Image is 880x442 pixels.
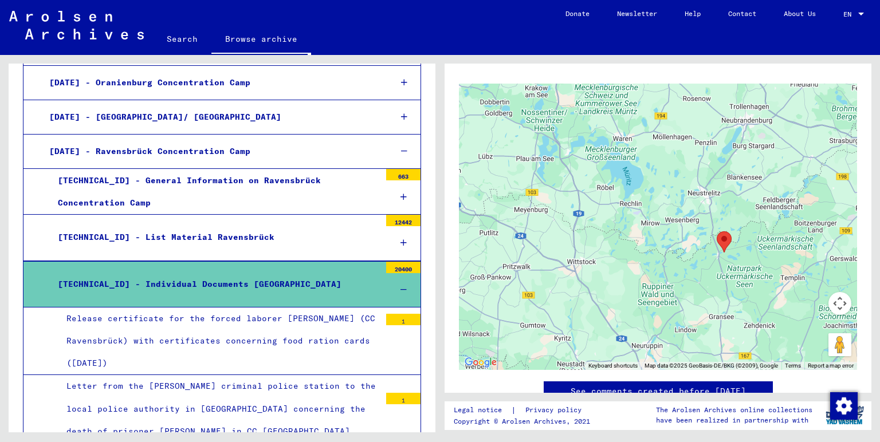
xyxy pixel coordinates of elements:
a: Report a map error [808,362,854,369]
a: Privacy policy [516,404,595,416]
a: Legal notice [454,404,511,416]
div: [TECHNICAL_ID] - General Information on Ravensbrück Concentration Camp [49,169,380,214]
img: yv_logo.png [823,401,866,429]
button: Keyboard shortcuts [588,362,638,370]
div: [DATE] - [GEOGRAPHIC_DATA]/ [GEOGRAPHIC_DATA] [41,106,382,128]
div: [DATE] - Oranienburg Concentration Camp [41,72,382,94]
a: Terms [785,362,801,369]
img: Google [462,355,500,370]
button: Drag Pegman onto the map to open Street View [828,333,851,356]
img: Change consent [830,392,858,420]
p: The Arolsen Archives online collections [656,405,812,415]
div: 1 [386,314,421,325]
div: Release certificate for the forced laborer [PERSON_NAME] (CC Ravensbrück) with certificates conce... [58,307,380,375]
img: Arolsen_neg.svg [9,11,144,40]
div: 1 [386,393,421,404]
p: Copyright © Arolsen Archives, 2021 [454,416,595,427]
div: 663 [386,169,421,180]
div: [TECHNICAL_ID] - Individual Documents [GEOGRAPHIC_DATA] [49,273,380,295]
div: 20400 [386,262,421,273]
button: Map camera controls [828,292,851,315]
a: Browse archive [211,25,311,55]
div: [TECHNICAL_ID] - List Material Ravensbrück [49,226,380,248]
div: Ravensbrück Concentration Camp [717,231,732,252]
span: EN [843,10,856,18]
a: Search [153,25,211,53]
div: 12442 [386,215,421,226]
p: have been realized in partnership with [656,415,812,425]
div: [DATE] - Ravensbrück Concentration Camp [41,140,382,163]
a: See comments created before [DATE] [571,385,746,397]
div: Change consent [830,392,857,419]
span: Map data ©2025 GeoBasis-DE/BKG (©2009), Google [645,362,778,369]
div: | [454,404,595,416]
a: Open this area in Google Maps (opens a new window) [462,355,500,370]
